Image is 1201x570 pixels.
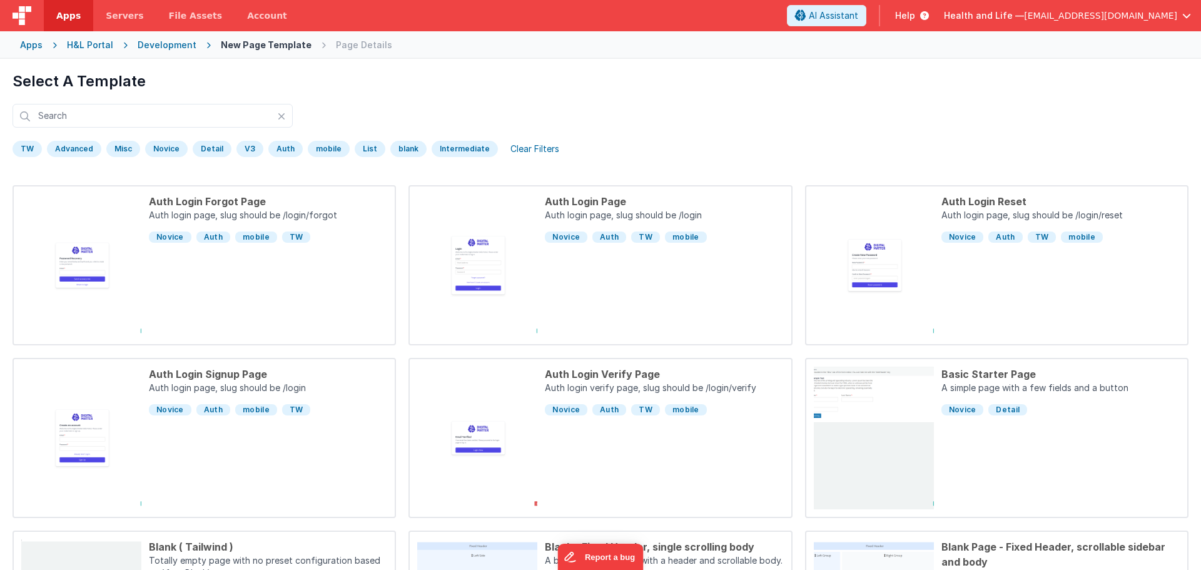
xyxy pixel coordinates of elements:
[149,232,191,243] span: Novice
[941,232,984,243] span: Novice
[196,404,230,415] span: Auth
[545,232,587,243] span: Novice
[47,141,101,157] div: Advanced
[196,232,230,243] span: Auth
[268,141,303,157] div: Auth
[235,404,277,415] span: mobile
[149,382,387,397] p: Auth login page, slug should be /login
[545,382,783,397] p: Auth login verify page, slug should be /login/verify
[545,367,783,382] div: Auth Login Verify Page
[13,71,1188,91] h1: Select A Template
[545,209,783,224] p: Auth login page, slug should be /login
[944,9,1024,22] span: Health and Life —
[149,367,387,382] div: Auth Login Signup Page
[221,39,312,51] div: New Page Template
[355,141,385,157] div: List
[1061,232,1103,243] span: mobile
[20,39,43,51] div: Apps
[13,104,293,128] input: Search
[390,141,427,157] div: blank
[545,554,783,569] p: A blank two-part form with a header and scrollable body.
[503,140,567,158] div: Clear Filters
[941,404,984,415] span: Novice
[308,141,350,157] div: mobile
[895,9,915,22] span: Help
[941,209,1180,224] p: Auth login page, slug should be /login/reset
[193,141,231,157] div: Detail
[592,404,626,415] span: Auth
[235,232,277,243] span: mobile
[149,404,191,415] span: Novice
[138,39,196,51] div: Development
[941,194,1180,209] div: Auth Login Reset
[149,194,387,209] div: Auth Login Forgot Page
[988,232,1022,243] span: Auth
[13,141,42,157] div: TW
[432,141,498,157] div: Intermediate
[56,9,81,22] span: Apps
[558,544,644,570] iframe: Marker.io feedback button
[665,404,707,415] span: mobile
[169,9,223,22] span: File Assets
[145,141,188,157] div: Novice
[106,141,140,157] div: Misc
[631,232,660,243] span: TW
[106,9,143,22] span: Servers
[787,5,866,26] button: AI Assistant
[149,209,387,224] p: Auth login page, slug should be /login/forgot
[545,539,783,554] div: Blank - Fixed Header, single scrolling body
[545,404,587,415] span: Novice
[809,9,858,22] span: AI Assistant
[592,232,626,243] span: Auth
[631,404,660,415] span: TW
[545,194,783,209] div: Auth Login Page
[941,382,1180,397] p: A simple page with a few fields and a button
[336,39,392,51] div: Page Details
[1028,232,1057,243] span: TW
[1024,9,1177,22] span: [EMAIL_ADDRESS][DOMAIN_NAME]
[282,232,311,243] span: TW
[988,404,1027,415] span: Detail
[282,404,311,415] span: TW
[67,39,113,51] div: H&L Portal
[236,141,263,157] div: V3
[941,539,1180,569] div: Blank Page - Fixed Header, scrollable sidebar and body
[944,9,1191,22] button: Health and Life — [EMAIL_ADDRESS][DOMAIN_NAME]
[149,539,387,554] div: Blank ( Tailwind )
[665,232,707,243] span: mobile
[941,367,1180,382] div: Basic Starter Page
